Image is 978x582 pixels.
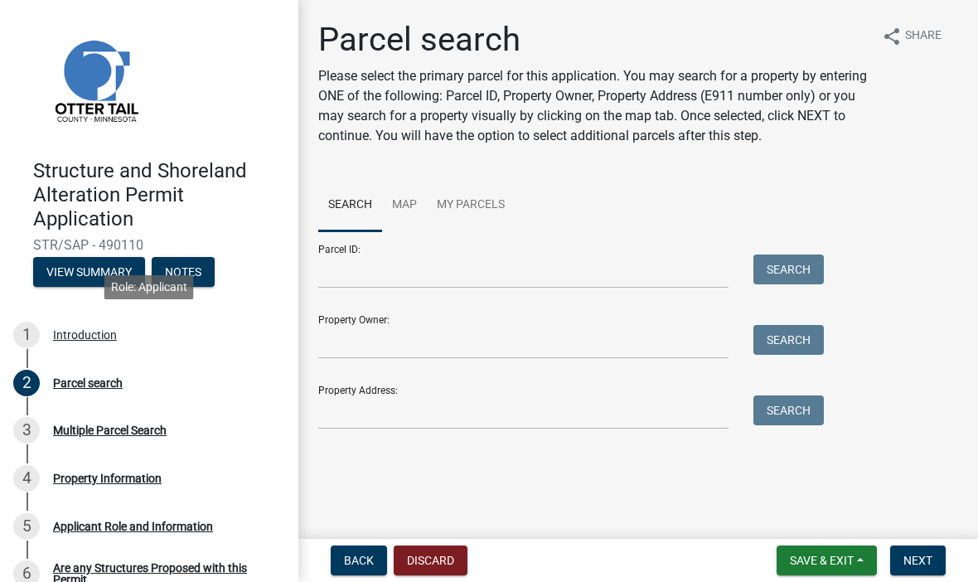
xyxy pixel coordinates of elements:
[53,377,123,389] div: Parcel search
[33,257,145,287] button: View Summary
[331,546,387,575] button: Back
[790,554,854,567] span: Save & Exit
[53,424,167,436] div: Multiple Parcel Search
[753,395,824,425] button: Search
[890,546,946,575] button: Next
[53,521,213,532] div: Applicant Role and Information
[318,66,869,146] p: Please select the primary parcel for this application. You may search for a property by entering ...
[394,546,467,575] button: Discard
[753,255,824,284] button: Search
[382,179,427,232] a: Map
[33,267,145,280] wm-modal-confirm: Summary
[33,237,265,253] span: STR/SAP - 490110
[344,554,374,567] span: Back
[13,322,40,348] div: 1
[53,473,162,484] div: Property Information
[13,513,40,540] div: 5
[53,329,117,341] div: Introduction
[777,546,877,575] button: Save & Exit
[869,20,955,52] button: shareShare
[318,179,382,232] a: Search
[104,275,194,299] div: Role: Applicant
[903,554,932,567] span: Next
[905,27,942,46] span: Share
[33,159,285,230] h4: Structure and Shoreland Alteration Permit Application
[152,267,215,280] wm-modal-confirm: Notes
[427,179,515,232] a: My Parcels
[13,465,40,492] div: 4
[13,370,40,396] div: 2
[152,257,215,287] button: Notes
[33,17,157,142] img: Otter Tail County, Minnesota
[753,325,824,355] button: Search
[318,20,869,60] h1: Parcel search
[13,417,40,444] div: 3
[882,27,902,46] i: share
